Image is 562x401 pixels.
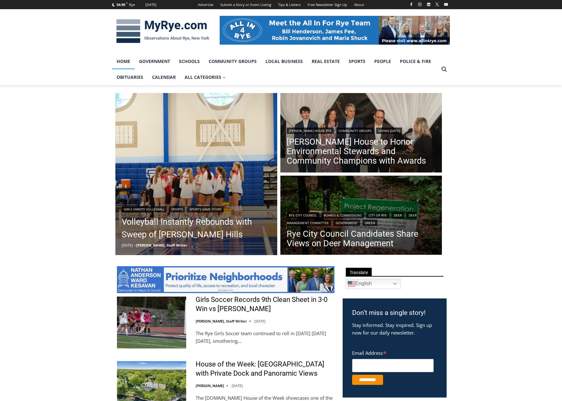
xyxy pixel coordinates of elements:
img: en [348,280,355,288]
img: (PHOTO: The 2025 Rye Varsity Volleyball team from a 3-0 win vs. Port Chester on Saturday, Septemb... [115,93,277,255]
a: [PERSON_NAME] House to Honor Environmental Stewards and Community Champions with Awards [287,137,436,166]
a: Home [112,53,135,69]
a: [PERSON_NAME], Staff Writer [136,243,187,247]
a: Community Groups [204,53,261,69]
span: F [126,1,127,5]
img: All in for Rye [220,16,450,44]
a: Green [363,220,377,226]
div: [DATE] [145,2,156,8]
a: All Categories [180,69,230,85]
a: Giving [DATE] [376,128,402,134]
h3: Don’t miss a single story! [352,308,437,318]
a: Obituaries [112,69,148,85]
a: Deer [392,212,404,218]
a: Facebook [407,1,415,8]
a: X [433,1,441,8]
time: [DATE] [254,319,266,323]
img: (PHOTO: The Rye Nature Center maintains two fenced deer exclosure areas to keep deer out and allo... [280,176,442,257]
a: [PERSON_NAME] [196,383,224,388]
p: The Rye Girls Soccer team continued to roll in [DATE] [DATE][DATE], smothering… [196,329,334,345]
a: YouTube [442,1,450,8]
a: Calendar [148,69,180,85]
button: View Search Form [438,64,450,75]
a: People [370,53,395,69]
a: Girls Soccer Records 9th Clean Sheet in 3-0 Win vs [PERSON_NAME] [196,295,334,313]
a: Read More Rye City Council Candidates Share Views on Deer Management [280,176,442,257]
a: Linkedin [425,1,432,8]
a: Rye City Council Candidates Share Views on Deer Management [287,229,436,248]
a: Sports [344,53,370,69]
a: Rye City Council [287,212,319,218]
a: English [346,279,400,289]
nav: Primary Navigation [112,53,438,85]
a: Government [135,53,174,69]
div: Rye [129,2,135,8]
a: Government [333,220,360,226]
span: Translate [346,268,372,276]
a: Police & Fire [395,53,436,69]
span: 54.95 [117,2,125,7]
a: Volleyball Instantly Rebounds with Sweep of [PERSON_NAME] Hills [122,216,271,241]
div: | | [287,126,436,134]
img: Girls Soccer Records 9th Clean Sheet in 3-0 Win vs Harrison [117,297,186,348]
img: MyRye.com [112,15,213,48]
a: Sports Game Story [187,206,224,212]
a: Instagram [416,1,424,8]
a: Real Estate [307,53,344,69]
a: [PERSON_NAME], Staff Writer [196,319,247,323]
img: (PHOTO: Ferdinand Coghlan (Rye High School Eagle Scout), Lisa Dominici (executive director, Rye Y... [280,93,442,174]
a: Boards & Commissions [321,212,364,218]
time: [DATE] [122,243,133,247]
a: Local Business [261,53,307,69]
a: House of the Week: [GEOGRAPHIC_DATA] with Private Dock and Panoramic Views [196,360,334,378]
p: Stay informed. Stay inspired. Sign up now for our daily newsletter. [352,321,437,336]
span: – [134,243,136,247]
a: Sports [169,206,185,212]
time: [DATE] [232,383,243,388]
a: [PERSON_NAME] House Rye [287,128,334,134]
div: | | [122,205,271,212]
a: Read More Volleyball Instantly Rebounds with Sweep of Byram Hills [115,93,277,255]
a: Schools [174,53,204,69]
a: City of Rye [366,212,389,218]
a: Community Groups [336,128,374,134]
label: Email Address [352,347,434,358]
span: All Categories [185,74,226,81]
a: Read More Wainwright House to Honor Environmental Stewards and Community Champions with Awards [280,93,442,174]
div: | | | | | | [287,211,436,226]
a: Girls Varsity Volleyball [122,206,167,212]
